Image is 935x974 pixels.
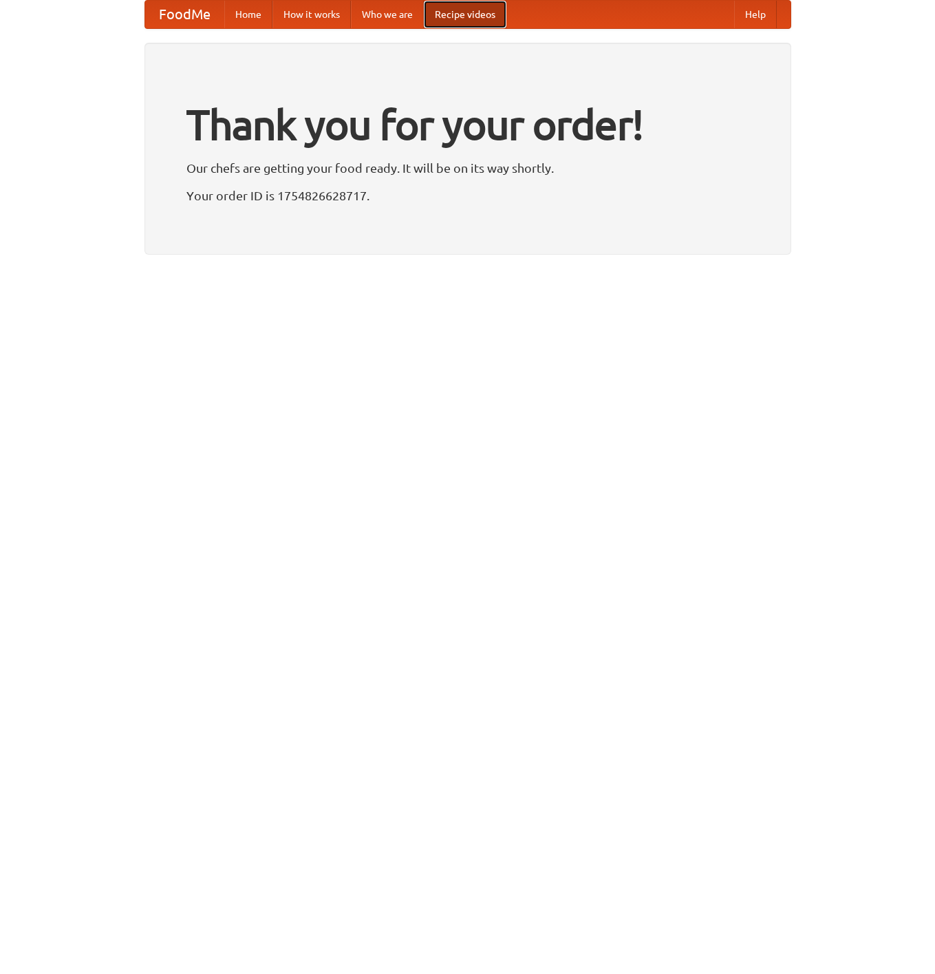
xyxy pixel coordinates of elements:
[224,1,272,28] a: Home
[186,92,749,158] h1: Thank you for your order!
[186,185,749,206] p: Your order ID is 1754826628717.
[186,158,749,178] p: Our chefs are getting your food ready. It will be on its way shortly.
[145,1,224,28] a: FoodMe
[272,1,351,28] a: How it works
[734,1,777,28] a: Help
[424,1,506,28] a: Recipe videos
[351,1,424,28] a: Who we are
